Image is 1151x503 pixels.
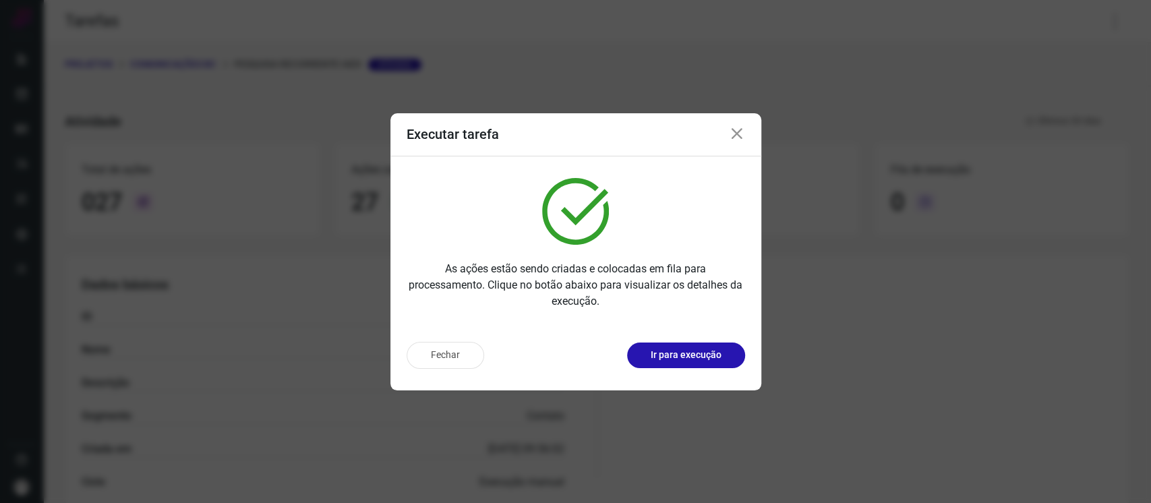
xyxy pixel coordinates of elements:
[407,126,499,142] h3: Executar tarefa
[651,348,721,362] p: Ir para execução
[627,343,745,368] button: Ir para execução
[407,342,484,369] button: Fechar
[542,178,609,245] img: verified.svg
[407,261,745,309] p: As ações estão sendo criadas e colocadas em fila para processamento. Clique no botão abaixo para ...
